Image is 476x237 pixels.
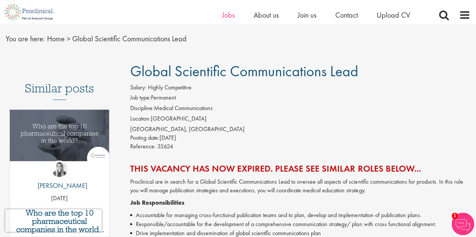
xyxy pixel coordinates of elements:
[130,211,470,220] li: Accountable for managing cross-functional publication teams and to plan, develop and implementati...
[130,83,146,92] label: Salary:
[298,10,316,20] a: Join us
[47,34,65,44] a: breadcrumb link
[130,104,154,113] label: Discipline:
[10,110,109,176] a: Link to a post
[25,82,94,100] h3: Similar posts
[14,209,105,234] a: Who are the top 10 pharmaceutical companies in the world? (2025)
[10,110,109,161] img: Top 10 pharmaceutical companies in the world 2025
[130,104,470,115] li: Medical Communications
[130,164,470,174] h2: This vacancy has now expired. Please see similar roles below...
[148,83,192,91] span: Highly Competitive
[157,142,173,150] span: 35624
[10,194,109,203] p: [DATE]
[72,34,187,44] span: Global Scientific Communications Lead
[130,94,470,104] li: Permanent
[130,220,470,229] li: Responsible/accountable for the development of a comprehensive communication strategy/ plan with ...
[130,115,151,123] label: Location:
[130,178,470,195] p: Proclinical are in search for a Global Scientific Communications Lead to oversee all aspects of s...
[130,125,470,134] div: [GEOGRAPHIC_DATA], [GEOGRAPHIC_DATA]
[130,142,156,151] label: Reference:
[254,10,279,20] a: About us
[452,213,474,235] img: Chatbot
[130,134,160,142] span: Posting date:
[452,213,458,219] span: 1
[130,134,470,142] div: [DATE]
[377,10,410,20] a: Upload CV
[130,115,470,125] li: [GEOGRAPHIC_DATA]
[6,34,45,44] span: You are here:
[51,160,68,177] img: Hannah Burke
[222,10,235,20] a: Jobs
[130,199,184,207] strong: Job Responsibilities
[32,181,87,190] p: [PERSON_NAME]
[335,10,358,20] a: Contact
[67,34,70,44] span: >
[130,94,151,102] label: Job type:
[5,209,102,232] iframe: reCAPTCHA
[32,160,87,194] a: Hannah Burke [PERSON_NAME]
[130,62,358,81] span: Global Scientific Communications Lead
